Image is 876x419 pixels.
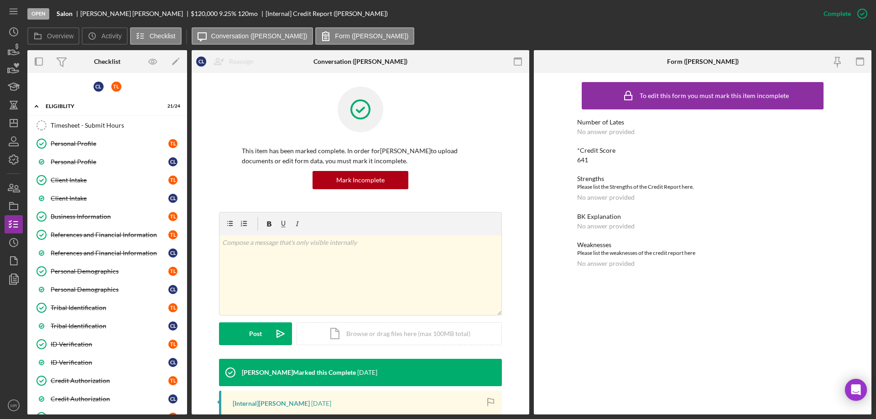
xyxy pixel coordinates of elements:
div: Open [27,8,49,20]
div: Open Intercom Messenger [845,379,867,401]
div: [Internal] [PERSON_NAME] [233,400,310,407]
div: References and Financial Information [51,231,168,238]
div: To edit this form you must mark this item incomplete [640,92,789,99]
a: Personal DemographicsCL [32,280,182,299]
div: T L [168,340,177,349]
label: Overview [47,32,73,40]
a: ID VerificationTL [32,335,182,353]
div: Tribal Identification [51,304,168,311]
div: C L [168,194,177,203]
div: T L [168,303,177,312]
div: 641 [577,156,588,164]
div: 21 / 24 [164,103,180,109]
div: [PERSON_NAME] [PERSON_NAME] [80,10,191,17]
a: Credit AuthorizationTL [32,372,182,390]
div: C L [168,358,177,367]
div: C L [168,321,177,331]
div: Please list the Strengths of the Credit Report here. [577,182,828,191]
div: Number of Lates [577,119,828,126]
div: Eligiblity [46,103,157,109]
button: Post [219,322,292,345]
a: Business InformationTL [32,207,182,226]
div: C L [168,248,177,258]
div: T L [168,176,177,185]
p: This item has been marked complete. In order for [PERSON_NAME] to upload documents or edit form d... [242,146,479,166]
a: ID VerificationCL [32,353,182,372]
b: Salon [57,10,73,17]
button: Form ([PERSON_NAME]) [315,27,414,45]
div: Personal Profile [51,158,168,166]
button: CLReassign [192,52,263,71]
a: Tribal IdentificationTL [32,299,182,317]
div: Please list the weaknesses of the credit report here [577,248,828,258]
button: MR [5,396,23,414]
a: Credit AuthorizationCL [32,390,182,408]
label: Conversation ([PERSON_NAME]) [211,32,308,40]
div: Reassign [229,52,254,71]
label: Form ([PERSON_NAME]) [335,32,408,40]
div: No answer provided [577,260,635,267]
div: T L [168,230,177,239]
a: References and Financial InformationCL [32,244,182,262]
div: Client Intake [51,176,168,184]
div: Timesheet - Submit Hours [51,122,182,129]
div: Business Information [51,213,168,220]
a: Timesheet - Submit Hours [32,116,182,134]
a: Personal ProfileCL [32,153,182,171]
div: C L [196,57,206,67]
button: Checklist [130,27,182,45]
label: Checklist [150,32,176,40]
time: 2025-08-14 13:07 [311,400,331,407]
div: Client Intake [51,195,168,202]
div: [Internal] Credit Report ([PERSON_NAME]) [266,10,388,17]
a: Client IntakeCL [32,189,182,207]
div: T L [168,212,177,221]
div: 9.25 % [219,10,236,17]
div: C L [168,394,177,403]
div: No answer provided [577,194,635,201]
div: Form ([PERSON_NAME]) [667,58,739,65]
div: BK Explanation [577,213,828,220]
time: 2025-08-14 13:07 [357,369,377,376]
a: Personal DemographicsTL [32,262,182,280]
div: Tribal Identification [51,322,168,330]
button: Activity [82,27,127,45]
div: Credit Authorization [51,395,168,403]
div: Credit Authorization [51,377,168,384]
a: Personal ProfileTL [32,134,182,153]
div: Weaknesses [577,241,828,248]
div: References and Financial Information [51,249,168,257]
div: Conversation ([PERSON_NAME]) [313,58,407,65]
div: C L [168,285,177,294]
a: References and Financial InformationTL [32,226,182,244]
div: Post [249,322,262,345]
div: Personal Demographics [51,286,168,293]
button: Complete [814,5,871,23]
div: *Credit Score [577,147,828,154]
div: C L [168,157,177,166]
div: 120 mo [238,10,258,17]
div: T L [168,376,177,385]
div: T L [168,267,177,276]
div: [PERSON_NAME] Marked this Complete [242,369,356,376]
div: C L [94,82,104,92]
button: Overview [27,27,79,45]
button: Mark Incomplete [313,171,408,189]
div: ID Verification [51,341,168,348]
text: MR [10,403,17,408]
a: Tribal IdentificationCL [32,317,182,335]
div: T L [168,139,177,148]
label: Activity [101,32,121,40]
span: $120,000 [191,10,218,17]
div: No answer provided [577,222,635,230]
div: Strengths [577,175,828,182]
div: T L [111,82,121,92]
div: ID Verification [51,359,168,366]
div: Checklist [94,58,120,65]
div: No answer provided [577,128,635,135]
button: Conversation ([PERSON_NAME]) [192,27,313,45]
a: Client IntakeTL [32,171,182,189]
div: Personal Profile [51,140,168,147]
div: Mark Incomplete [336,171,385,189]
div: Complete [824,5,851,23]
